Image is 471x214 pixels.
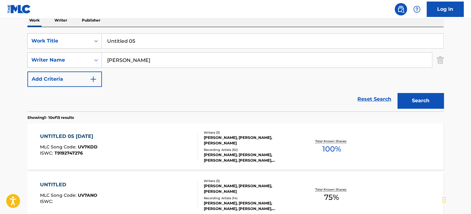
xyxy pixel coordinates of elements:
[395,3,407,15] a: Public Search
[442,191,446,209] div: Drag
[204,130,297,135] div: Writers ( 3 )
[204,152,297,163] div: [PERSON_NAME], [PERSON_NAME], [PERSON_NAME], [PERSON_NAME], [PERSON_NAME]
[437,52,444,68] img: Delete Criterion
[354,92,394,106] a: Reset Search
[54,150,83,156] span: T9192747276
[440,184,471,214] iframe: Chat Widget
[80,14,102,27] p: Publisher
[413,6,421,13] img: help
[27,123,444,170] a: UNTITLED 05 [DATE]MLC Song Code:UV7KDDISWC:T9192747276Writers (3)[PERSON_NAME], [PERSON_NAME], [P...
[204,196,297,200] div: Recording Artists ( 14 )
[27,14,42,27] p: Work
[90,75,97,83] img: 9d2ae6d4665cec9f34b9.svg
[40,199,54,204] span: ISWC :
[322,143,341,155] span: 100 %
[315,187,348,192] p: Total Known Shares:
[40,150,54,156] span: ISWC :
[40,144,78,150] span: MLC Song Code :
[27,33,444,111] form: Search Form
[27,71,102,87] button: Add Criteria
[204,179,297,183] div: Writers ( 3 )
[397,93,444,108] button: Search
[427,2,464,17] a: Log In
[204,183,297,194] div: [PERSON_NAME], [PERSON_NAME], [PERSON_NAME]
[204,147,297,152] div: Recording Artists ( 52 )
[397,6,405,13] img: search
[31,56,87,64] div: Writer Name
[40,192,78,198] span: MLC Song Code :
[40,133,98,140] div: UNTITLED 05 [DATE]
[53,14,69,27] p: Writer
[40,181,97,188] div: UNTITLED
[324,192,339,203] span: 75 %
[78,144,98,150] span: UV7KDD
[7,5,31,14] img: MLC Logo
[27,115,74,120] p: Showing 1 - 10 of 15 results
[204,135,297,146] div: [PERSON_NAME], [PERSON_NAME], [PERSON_NAME]
[78,192,97,198] span: UV7ANO
[411,3,423,15] div: Help
[204,200,297,212] div: [PERSON_NAME], [PERSON_NAME], [PERSON_NAME], [PERSON_NAME], [PERSON_NAME]
[315,139,348,143] p: Total Known Shares:
[31,37,87,45] div: Work Title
